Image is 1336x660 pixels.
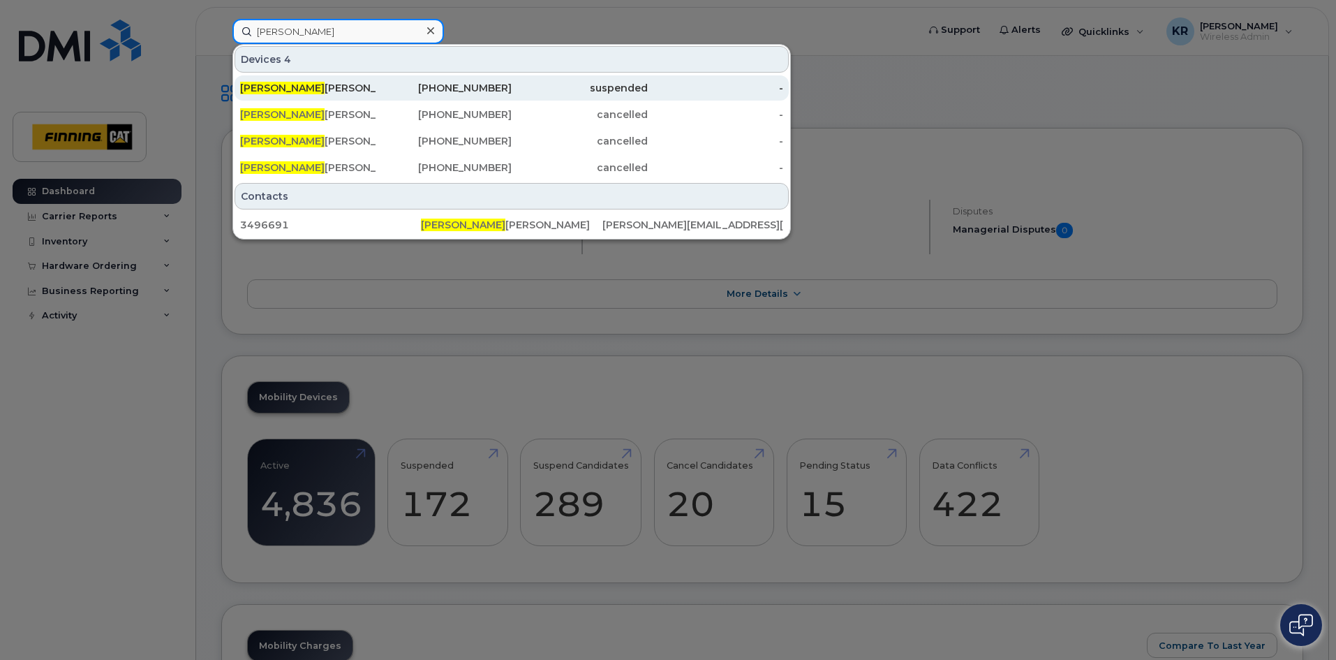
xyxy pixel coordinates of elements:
div: [PHONE_NUMBER] [376,108,512,122]
div: [PHONE_NUMBER] [376,81,512,95]
div: [PHONE_NUMBER] [376,134,512,148]
div: [PHONE_NUMBER] [376,161,512,175]
div: suspended [512,81,648,95]
div: [PERSON_NAME] [421,218,602,232]
span: [PERSON_NAME] [421,219,505,231]
span: [PERSON_NAME] [240,135,325,147]
div: Devices [235,46,789,73]
div: [PERSON_NAME][EMAIL_ADDRESS][PERSON_NAME][DOMAIN_NAME] [602,218,783,232]
span: [PERSON_NAME] [240,108,325,121]
div: - [648,161,784,175]
div: - [648,81,784,95]
a: [PERSON_NAME][PERSON_NAME][PHONE_NUMBER]cancelled- [235,102,789,127]
a: 3496691[PERSON_NAME][PERSON_NAME][PERSON_NAME][EMAIL_ADDRESS][PERSON_NAME][DOMAIN_NAME] [235,212,789,237]
a: [PERSON_NAME][PERSON_NAME][PHONE_NUMBER]cancelled- [235,129,789,154]
span: 4 [284,52,291,66]
div: [PERSON_NAME] [240,81,376,95]
div: cancelled [512,134,648,148]
span: [PERSON_NAME] [240,82,325,94]
span: [PERSON_NAME] [240,161,325,174]
img: Open chat [1289,614,1313,636]
div: cancelled [512,161,648,175]
div: cancelled [512,108,648,122]
a: [PERSON_NAME][PERSON_NAME][PHONE_NUMBER]cancelled- [235,155,789,180]
div: [PERSON_NAME] [240,108,376,122]
div: Contacts [235,183,789,210]
div: - [648,108,784,122]
div: [PERSON_NAME] [240,134,376,148]
div: [PERSON_NAME] [240,161,376,175]
div: 3496691 [240,218,421,232]
div: - [648,134,784,148]
a: [PERSON_NAME][PERSON_NAME][PHONE_NUMBER]suspended- [235,75,789,101]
